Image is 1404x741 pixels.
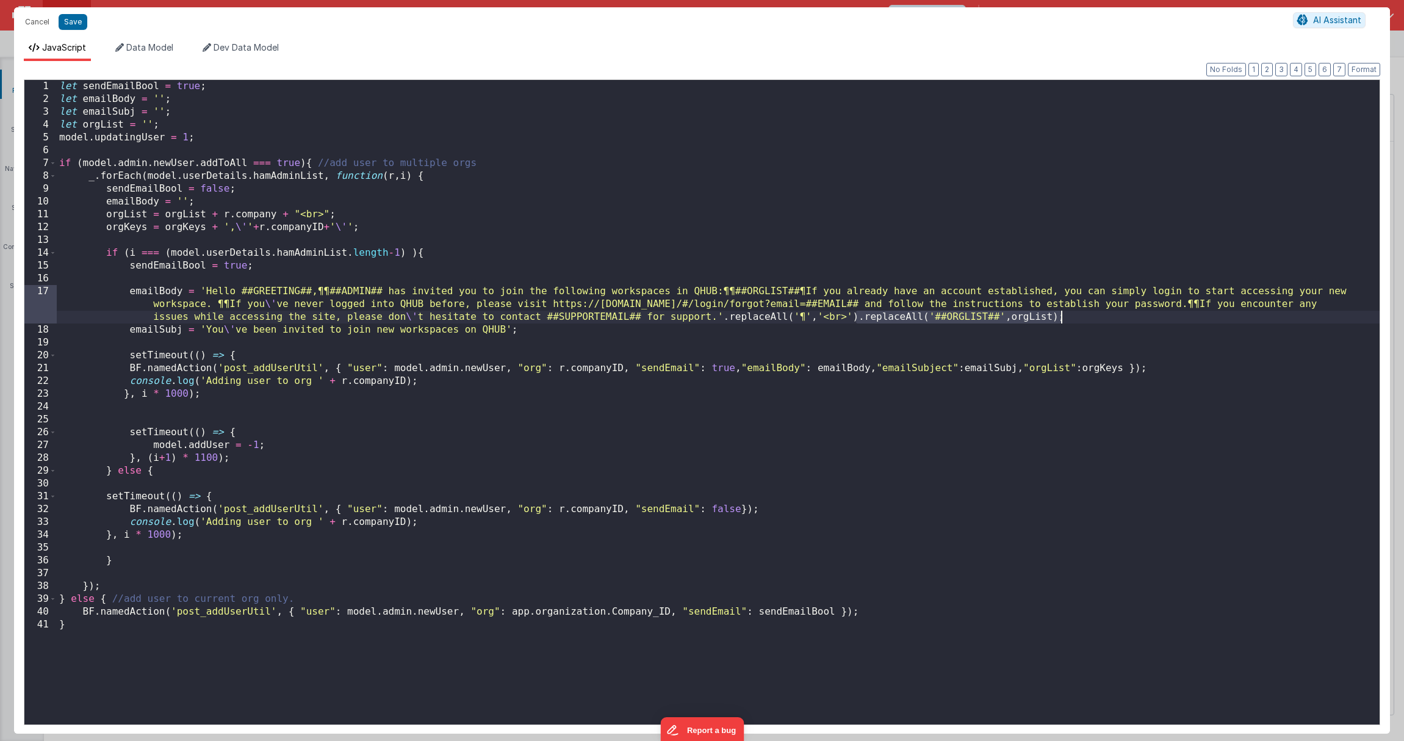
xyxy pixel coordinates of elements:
div: 13 [24,234,57,247]
button: 1 [1248,63,1259,76]
div: 29 [24,464,57,477]
button: 5 [1305,63,1316,76]
div: 39 [24,593,57,605]
div: 16 [24,272,57,285]
div: 36 [24,554,57,567]
div: 14 [24,247,57,259]
div: 38 [24,580,57,593]
button: 3 [1275,63,1287,76]
span: Dev Data Model [214,42,279,52]
div: 27 [24,439,57,452]
div: 21 [24,362,57,375]
div: 20 [24,349,57,362]
div: 5 [24,131,57,144]
div: 35 [24,541,57,554]
div: 8 [24,170,57,183]
button: AI Assistant [1293,12,1366,28]
div: 28 [24,452,57,464]
span: JavaScript [42,42,86,52]
button: No Folds [1206,63,1246,76]
span: AI Assistant [1313,15,1361,25]
div: 24 [24,400,57,413]
span: Data Model [126,42,173,52]
div: 9 [24,183,57,195]
div: 32 [24,503,57,516]
button: Format [1348,63,1380,76]
button: Save [59,14,87,30]
div: 30 [24,477,57,490]
div: 4 [24,118,57,131]
div: 11 [24,208,57,221]
div: 19 [24,336,57,349]
button: 7 [1333,63,1345,76]
button: 2 [1261,63,1273,76]
div: 1 [24,80,57,93]
div: 34 [24,529,57,541]
button: Cancel [19,13,56,31]
div: 17 [24,285,57,324]
div: 23 [24,388,57,400]
div: 2 [24,93,57,106]
div: 6 [24,144,57,157]
div: 22 [24,375,57,388]
div: 31 [24,490,57,503]
button: 4 [1290,63,1302,76]
div: 26 [24,426,57,439]
div: 25 [24,413,57,426]
div: 10 [24,195,57,208]
div: 12 [24,221,57,234]
div: 7 [24,157,57,170]
div: 37 [24,567,57,580]
div: 40 [24,605,57,618]
button: 6 [1319,63,1331,76]
div: 41 [24,618,57,631]
div: 33 [24,516,57,529]
div: 3 [24,106,57,118]
div: 15 [24,259,57,272]
div: 18 [24,324,57,336]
